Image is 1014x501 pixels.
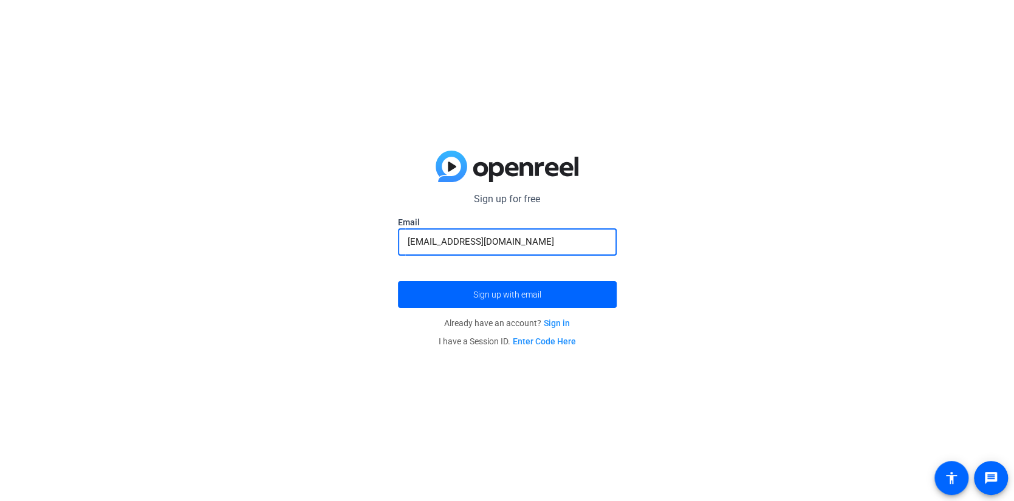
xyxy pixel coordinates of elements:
[436,151,578,182] img: blue-gradient.svg
[544,318,570,328] a: Sign in
[439,336,576,346] span: I have a Session ID.
[398,192,617,206] p: Sign up for free
[444,318,570,328] span: Already have an account?
[513,336,576,346] a: Enter Code Here
[944,471,959,485] mat-icon: accessibility
[398,216,617,228] label: Email
[984,471,998,485] mat-icon: message
[408,234,607,249] input: Enter Email Address
[398,281,617,308] button: Sign up with email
